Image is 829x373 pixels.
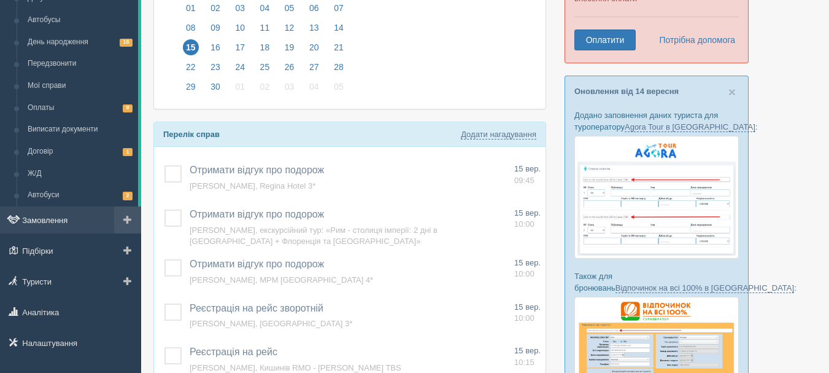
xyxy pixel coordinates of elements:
[179,60,202,80] a: 22
[190,165,324,175] a: Отримати відгук про подорож
[303,41,326,60] a: 20
[514,208,541,218] span: 15 вер.
[514,345,541,368] a: 15 вер. 10:15
[207,59,223,75] span: 23
[179,21,202,41] a: 08
[190,259,324,269] a: Отримати відгук про подорож
[514,258,541,267] span: 15 вер.
[514,346,541,355] span: 15 вер.
[204,21,227,41] a: 09
[190,209,324,219] a: Отримати відгук про подорож
[514,257,541,280] a: 15 вер. 10:00
[257,39,273,55] span: 18
[615,283,794,293] a: Відпочинок на всі 100% в [GEOGRAPHIC_DATA]
[190,275,373,285] a: [PERSON_NAME], MPM [GEOGRAPHIC_DATA] 4*
[306,59,322,75] span: 27
[278,60,301,80] a: 26
[190,347,277,357] a: Реєстрація на рейс
[204,80,227,100] a: 30
[514,358,534,367] span: 10:15
[514,269,534,278] span: 10:00
[253,41,277,60] a: 18
[22,75,138,97] a: Мої справи
[257,20,273,36] span: 11
[303,1,326,21] a: 06
[331,79,347,95] span: 05
[303,21,326,41] a: 13
[179,41,202,60] a: 15
[651,29,736,50] a: Потрібна допомога
[327,80,347,100] a: 05
[278,1,301,21] a: 05
[253,1,277,21] a: 04
[22,53,138,75] a: Передзвонити
[190,303,323,313] span: Реєстрація на рейс зворотній
[282,79,298,95] span: 03
[728,85,736,98] button: Close
[306,79,322,95] span: 04
[207,20,223,36] span: 09
[22,97,138,119] a: Оплаты9
[163,130,220,139] b: Перелік справ
[306,39,322,55] span: 20
[228,41,252,60] a: 17
[327,21,347,41] a: 14
[204,60,227,80] a: 23
[331,39,347,55] span: 21
[207,79,223,95] span: 30
[207,39,223,55] span: 16
[728,85,736,99] span: ×
[228,21,252,41] a: 10
[331,20,347,36] span: 14
[228,80,252,100] a: 01
[190,363,401,372] span: [PERSON_NAME], Кишинів RMO - [PERSON_NAME] TBS
[253,21,277,41] a: 11
[22,9,138,31] a: Автобусы
[514,163,541,186] a: 15 вер. 09:45
[278,41,301,60] a: 19
[183,20,199,36] span: 08
[461,130,536,139] a: Додати нагадування
[204,41,227,60] a: 16
[232,79,248,95] span: 01
[232,39,248,55] span: 17
[574,87,679,96] a: Оновлення від 14 вересня
[514,313,534,323] span: 10:00
[625,122,755,132] a: Agora Tour в [GEOGRAPHIC_DATA]
[179,1,202,21] a: 01
[331,59,347,75] span: 28
[514,164,541,173] span: 15 вер.
[22,184,138,206] a: Автобуси2
[123,104,133,112] span: 9
[22,119,138,141] a: Виписати документи
[190,319,352,328] a: [PERSON_NAME], [GEOGRAPHIC_DATA] 3*
[123,192,133,200] span: 2
[22,31,138,53] a: День народження18
[514,219,534,229] span: 10:00
[253,80,277,100] a: 02
[514,302,541,324] a: 15 вер. 10:00
[232,20,248,36] span: 10
[183,39,199,55] span: 15
[22,141,138,163] a: Договір1
[278,80,301,100] a: 03
[190,226,438,246] a: [PERSON_NAME], екскурсійний тур: «Рим - столиця імперії: 2 дні в [GEOGRAPHIC_DATA] + Флоренція та...
[574,136,739,259] img: agora-tour-%D1%84%D0%BE%D1%80%D0%BC%D0%B0-%D0%B1%D1%80%D0%BE%D0%BD%D1%8E%D0%B2%D0%B0%D0%BD%D0%BD%...
[327,1,347,21] a: 07
[282,20,298,36] span: 12
[574,29,636,50] a: Оплатити
[190,181,315,190] a: [PERSON_NAME], Regina Hotel 3*
[574,270,739,294] p: Також для бронювань :
[179,80,202,100] a: 29
[228,60,252,80] a: 24
[278,21,301,41] a: 12
[22,163,138,185] a: Ж/Д
[282,59,298,75] span: 26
